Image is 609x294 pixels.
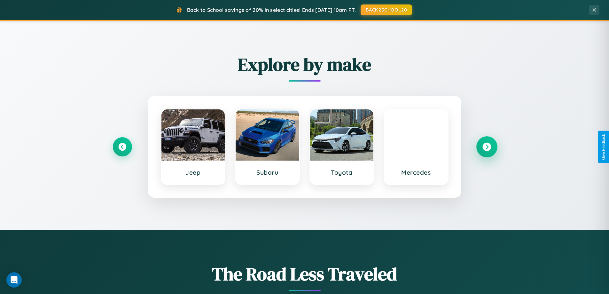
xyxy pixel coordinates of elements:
[391,169,441,176] h3: Mercedes
[361,4,412,15] button: BACK2SCHOOL20
[242,169,293,176] h3: Subaru
[187,7,356,13] span: Back to School savings of 20% in select cities! Ends [DATE] 10am PT.
[6,272,22,288] div: Open Intercom Messenger
[316,169,367,176] h3: Toyota
[601,134,606,160] div: Give Feedback
[113,52,496,77] h2: Explore by make
[113,262,496,286] h1: The Road Less Traveled
[168,169,219,176] h3: Jeep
